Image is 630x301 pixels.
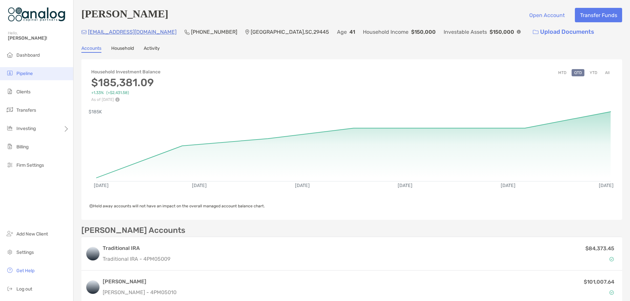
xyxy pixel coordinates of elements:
[444,28,487,36] p: Investable Assets
[81,226,185,235] p: [PERSON_NAME] Accounts
[501,183,515,188] text: [DATE]
[575,8,622,22] button: Transfer Funds
[16,126,36,131] span: Investing
[103,255,170,263] p: Traditional IRA - 4PM05009
[103,244,170,252] h3: Traditional IRA
[6,266,14,274] img: get-help icon
[184,29,190,35] img: Phone Icon
[16,162,44,168] span: Firm Settings
[191,28,237,36] p: [PHONE_NUMBER]
[609,290,614,295] img: Account Status icon
[81,30,87,34] img: Email Icon
[16,71,33,76] span: Pipeline
[81,46,101,53] a: Accounts
[16,144,29,150] span: Billing
[524,8,570,22] button: Open Account
[584,278,614,286] p: $101,007.64
[337,28,347,36] p: Age
[349,28,355,36] p: 41
[398,183,412,188] text: [DATE]
[86,247,99,260] img: logo account
[91,69,160,75] h4: Household Investment Balance
[16,107,36,113] span: Transfers
[103,288,177,296] p: [PERSON_NAME] - 4PM05010
[609,257,614,261] img: Account Status icon
[6,69,14,77] img: pipeline icon
[572,69,584,76] button: QTD
[16,52,40,58] span: Dashboard
[6,285,14,292] img: logout icon
[81,8,168,22] h4: [PERSON_NAME]
[115,97,120,102] img: Performance Info
[251,28,329,36] p: [GEOGRAPHIC_DATA] , SC , 29445
[363,28,409,36] p: Household Income
[6,87,14,95] img: clients icon
[91,76,160,89] h3: $185,381.09
[585,244,614,253] p: $84,373.45
[89,109,102,115] text: $185K
[89,204,265,208] span: Held away accounts will not have an impact on the overall managed account balance chart.
[602,69,612,76] button: All
[6,248,14,256] img: settings icon
[111,46,134,53] a: Household
[6,142,14,150] img: billing icon
[94,183,109,188] text: [DATE]
[16,89,31,95] span: Clients
[192,183,207,188] text: [DATE]
[91,97,160,102] p: As of [DATE]
[16,250,34,255] span: Settings
[88,28,177,36] p: [EMAIL_ADDRESS][DOMAIN_NAME]
[599,183,614,188] text: [DATE]
[6,161,14,169] img: firm-settings icon
[144,46,160,53] a: Activity
[6,230,14,237] img: add_new_client icon
[533,30,538,34] img: button icon
[8,3,65,26] img: Zoe Logo
[16,286,32,292] span: Log out
[587,69,600,76] button: YTD
[517,30,521,34] img: Info Icon
[106,90,129,95] span: (+$2,431.58)
[6,124,14,132] img: investing icon
[16,268,34,273] span: Get Help
[529,25,598,39] a: Upload Documents
[8,35,69,41] span: [PERSON_NAME]!
[16,231,48,237] span: Add New Client
[6,51,14,59] img: dashboard icon
[245,29,249,35] img: Location Icon
[295,183,310,188] text: [DATE]
[6,106,14,114] img: transfers icon
[411,28,436,36] p: $150,000
[490,28,514,36] p: $150,000
[103,278,177,286] h3: [PERSON_NAME]
[556,69,569,76] button: MTD
[91,90,104,95] span: +1.33%
[86,281,99,294] img: logo account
